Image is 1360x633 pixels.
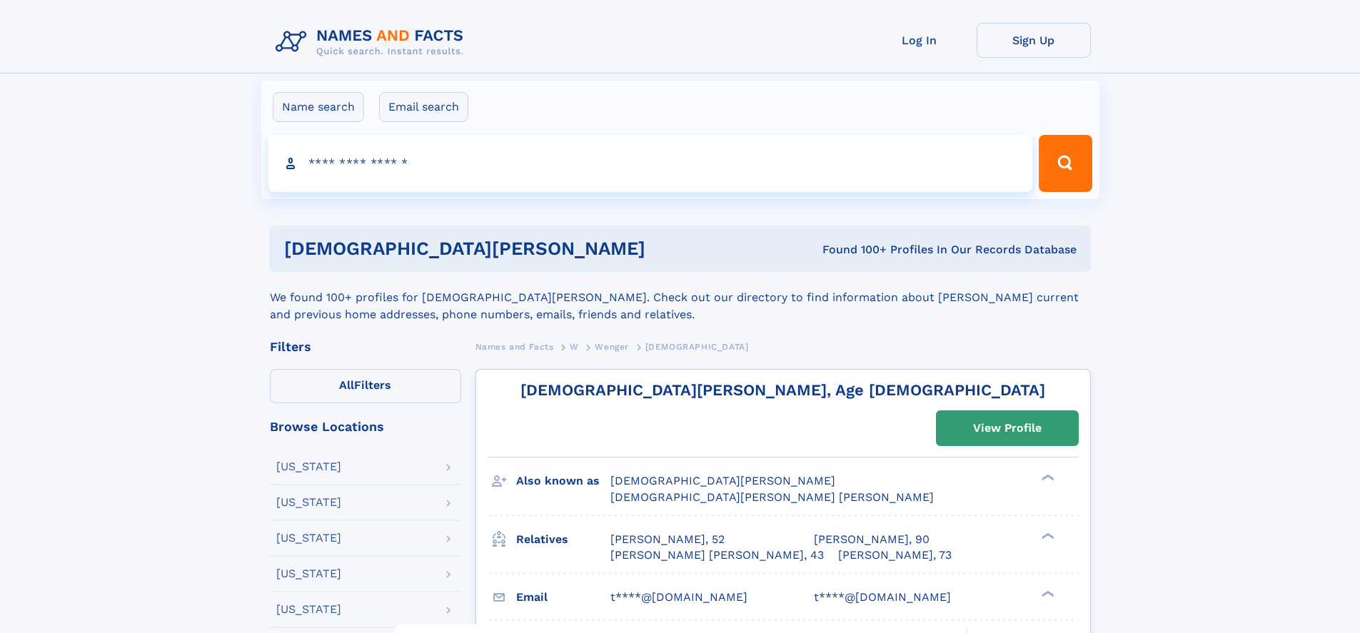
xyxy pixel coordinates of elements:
div: Found 100+ Profiles In Our Records Database [734,242,1077,258]
div: We found 100+ profiles for [DEMOGRAPHIC_DATA][PERSON_NAME]. Check out our directory to find infor... [270,272,1091,323]
span: [DEMOGRAPHIC_DATA][PERSON_NAME] [610,474,835,487]
label: Name search [273,92,364,122]
span: [DEMOGRAPHIC_DATA][PERSON_NAME] [PERSON_NAME] [610,490,934,504]
div: View Profile [973,412,1042,445]
div: [US_STATE] [276,461,341,472]
a: [DEMOGRAPHIC_DATA][PERSON_NAME], Age [DEMOGRAPHIC_DATA] [520,381,1045,399]
a: [PERSON_NAME], 73 [838,547,952,563]
a: [PERSON_NAME], 52 [610,532,725,547]
button: Search Button [1039,135,1092,192]
h1: [DEMOGRAPHIC_DATA][PERSON_NAME] [284,240,734,258]
a: [PERSON_NAME], 90 [814,532,930,547]
div: Filters [270,340,461,353]
div: [US_STATE] [276,497,341,508]
img: Logo Names and Facts [270,23,475,61]
span: W [570,342,579,352]
a: Wenger [595,338,629,355]
a: Names and Facts [475,338,554,355]
h3: Relatives [516,527,610,552]
a: Log In [862,23,977,58]
h3: Also known as [516,469,610,493]
label: Filters [270,369,461,403]
div: [US_STATE] [276,532,341,544]
a: View Profile [937,411,1078,445]
a: W [570,338,579,355]
div: Browse Locations [270,420,461,433]
h3: Email [516,585,610,609]
input: search input [268,135,1033,192]
label: Email search [379,92,468,122]
a: [PERSON_NAME] [PERSON_NAME], 43 [610,547,824,563]
span: [DEMOGRAPHIC_DATA] [645,342,749,352]
div: ❯ [1038,531,1055,540]
div: [US_STATE] [276,604,341,615]
span: All [339,378,354,392]
a: Sign Up [977,23,1091,58]
div: ❯ [1038,589,1055,598]
div: [US_STATE] [276,568,341,579]
span: Wenger [595,342,629,352]
div: ❯ [1038,473,1055,482]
